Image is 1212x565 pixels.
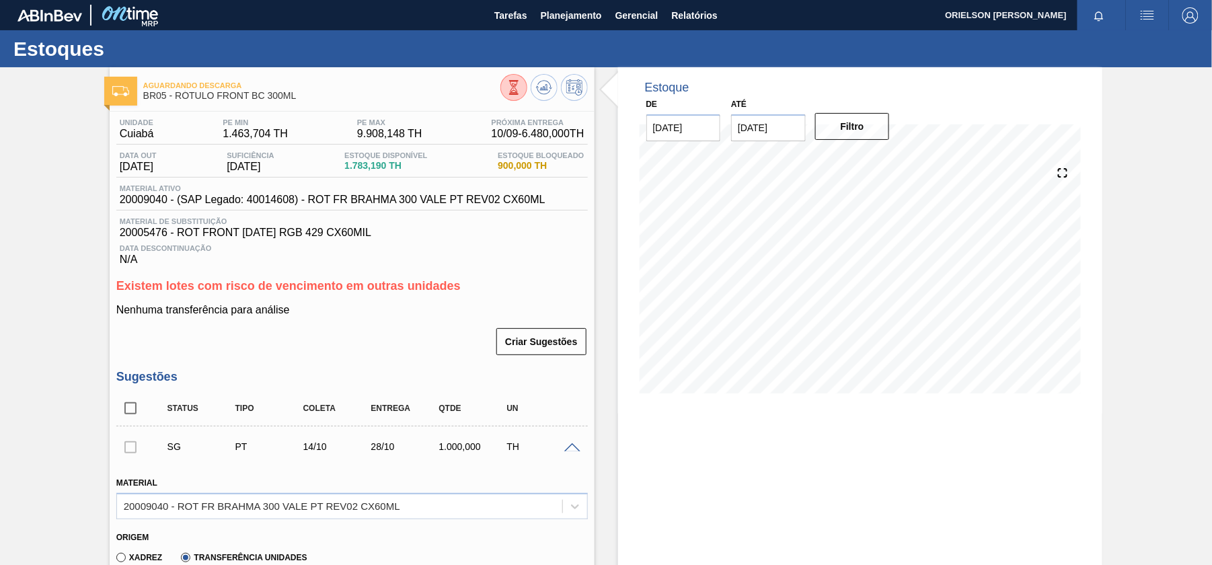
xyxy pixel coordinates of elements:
div: N/A [116,239,588,266]
span: [DATE] [120,161,157,173]
button: Atualizar Gráfico [531,74,558,101]
span: Aguardando Descarga [143,81,500,89]
span: Relatórios [672,7,718,24]
span: 1.463,704 TH [223,128,288,140]
div: Sugestão Criada [164,441,239,452]
span: PE MIN [223,118,288,126]
span: [DATE] [227,161,274,173]
div: Tipo [232,404,307,413]
div: 28/10/2025 [368,441,443,452]
div: Pedido de Transferência [232,441,307,452]
span: Estoque Bloqueado [498,151,584,159]
div: Qtde [436,404,511,413]
span: 9.908,148 TH [357,128,422,140]
span: Data Descontinuação [120,244,584,252]
img: TNhmsLtSVTkK8tSr43FrP2fwEKptu5GPRR3wAAAABJRU5ErkJggg== [17,9,82,22]
span: Estoque Disponível [344,151,427,159]
p: Nenhuma transferência para análise [116,304,588,316]
label: De [646,100,658,109]
label: Origem [116,533,149,542]
span: Tarefas [494,7,527,24]
span: Cuiabá [120,128,154,140]
span: 900,000 TH [498,161,584,171]
input: dd/mm/yyyy [731,114,806,141]
div: Estoque [645,81,689,95]
span: Gerencial [615,7,658,24]
img: userActions [1139,7,1156,24]
span: Unidade [120,118,154,126]
label: Transferência Unidades [181,553,307,562]
span: Planejamento [541,7,602,24]
button: Notificações [1077,6,1121,25]
button: Visão Geral dos Estoques [500,74,527,101]
label: Até [731,100,747,109]
span: Próxima Entrega [492,118,584,126]
div: TH [503,441,578,452]
div: Coleta [300,404,375,413]
input: dd/mm/yyyy [646,114,721,141]
h3: Sugestões [116,370,588,384]
span: Existem lotes com risco de vencimento em outras unidades [116,279,461,293]
span: 1.783,190 TH [344,161,427,171]
div: UN [503,404,578,413]
div: Criar Sugestões [498,327,587,356]
span: 10/09 - 6.480,000 TH [492,128,584,140]
div: 20009040 - ROT FR BRAHMA 300 VALE PT REV02 CX60ML [124,500,400,512]
span: 20005476 - ROT FRONT [DATE] RGB 429 CX60MIL [120,227,584,239]
div: Entrega [368,404,443,413]
div: Status [164,404,239,413]
div: 14/10/2025 [300,441,375,452]
button: Programar Estoque [561,74,588,101]
span: Material ativo [120,184,545,192]
div: 1.000,000 [436,441,511,452]
span: Data out [120,151,157,159]
span: PE MAX [357,118,422,126]
span: Material de Substituição [120,217,584,225]
span: 20009040 - (SAP Legado: 40014608) - ROT FR BRAHMA 300 VALE PT REV02 CX60ML [120,194,545,206]
span: Suficiência [227,151,274,159]
label: Material [116,478,157,488]
span: BR05 - RÓTULO FRONT BC 300ML [143,91,500,101]
label: Xadrez [116,553,163,562]
img: Logout [1182,7,1199,24]
button: Filtro [815,113,890,140]
img: Ícone [112,86,129,96]
h1: Estoques [13,41,252,57]
button: Criar Sugestões [496,328,586,355]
